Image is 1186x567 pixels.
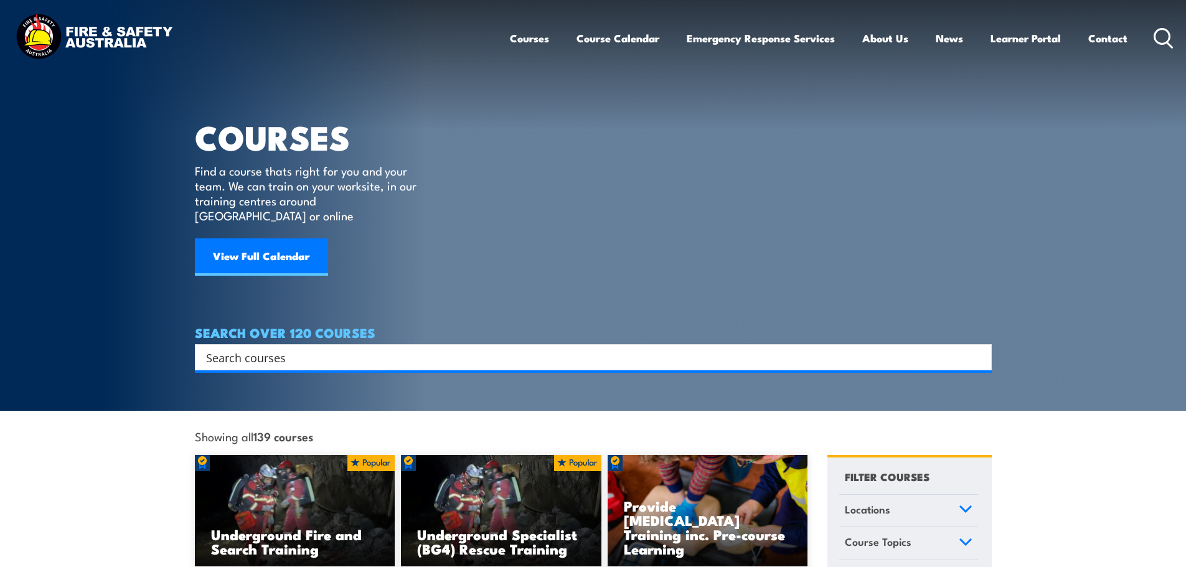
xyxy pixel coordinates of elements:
h4: FILTER COURSES [845,468,930,485]
button: Search magnifier button [970,349,987,366]
p: Find a course thats right for you and your team. We can train on your worksite, in our training c... [195,163,422,223]
h3: Underground Fire and Search Training [211,527,379,556]
span: Course Topics [845,533,911,550]
span: Locations [845,501,890,518]
a: Locations [839,495,978,527]
a: Underground Fire and Search Training [195,455,395,567]
a: About Us [862,22,908,55]
a: Provide [MEDICAL_DATA] Training inc. Pre-course Learning [608,455,808,567]
img: Underground mine rescue [195,455,395,567]
form: Search form [209,349,967,366]
a: Learner Portal [991,22,1061,55]
strong: 139 courses [253,428,313,444]
img: Low Voltage Rescue and Provide CPR [608,455,808,567]
h1: COURSES [195,122,435,151]
a: Emergency Response Services [687,22,835,55]
img: Underground mine rescue [401,455,601,567]
a: Course Calendar [577,22,659,55]
input: Search input [206,348,964,367]
a: Contact [1088,22,1127,55]
a: View Full Calendar [195,238,328,276]
a: Underground Specialist (BG4) Rescue Training [401,455,601,567]
a: Courses [510,22,549,55]
h3: Underground Specialist (BG4) Rescue Training [417,527,585,556]
a: News [936,22,963,55]
a: Course Topics [839,527,978,560]
h3: Provide [MEDICAL_DATA] Training inc. Pre-course Learning [624,499,792,556]
h4: SEARCH OVER 120 COURSES [195,326,992,339]
span: Showing all [195,429,313,443]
